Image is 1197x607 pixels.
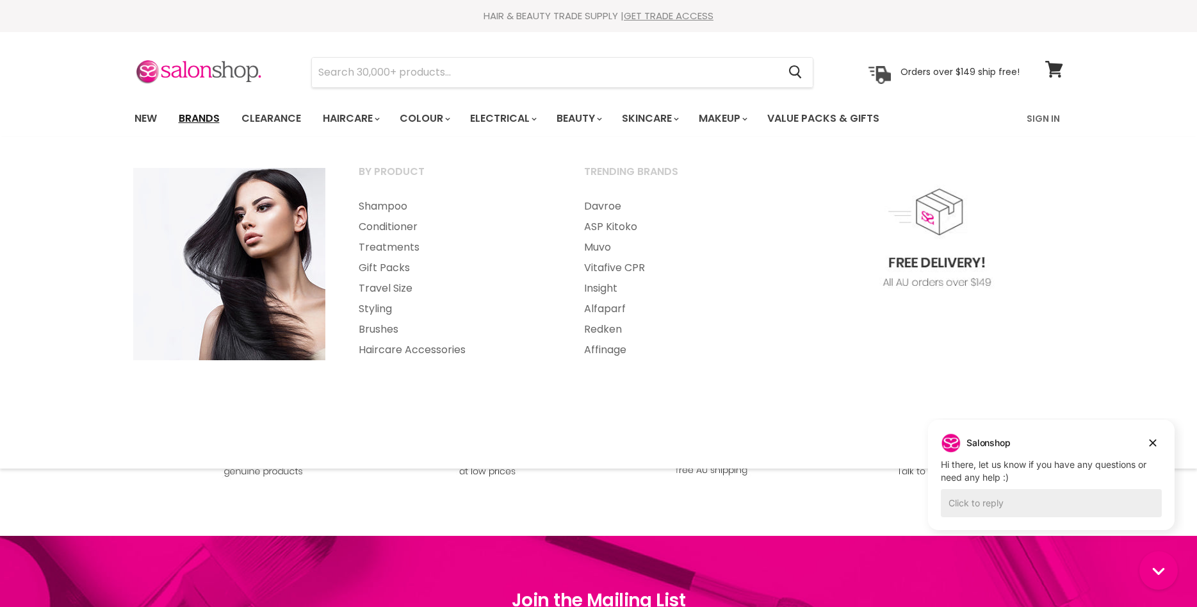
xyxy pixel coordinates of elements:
[169,105,229,132] a: Brands
[118,100,1079,137] nav: Main
[568,162,791,194] a: Trending Brands
[568,237,791,258] a: Muvo
[125,100,954,137] ul: Main menu
[568,340,791,360] a: Affinage
[758,105,889,132] a: Value Packs & Gifts
[568,196,791,360] ul: Main menu
[568,217,791,237] a: ASP Kitoko
[612,105,687,132] a: Skincare
[343,340,566,360] a: Haircare Accessories
[313,105,387,132] a: Haircare
[568,278,791,299] a: Insight
[568,258,791,278] a: Vitafive CPR
[918,418,1184,549] iframe: Gorgias live chat campaigns
[779,58,813,87] button: Search
[1019,105,1068,132] a: Sign In
[568,196,791,217] a: Davroe
[118,10,1079,22] div: HAIR & BEAUTY TRADE SUPPLY |
[343,217,566,237] a: Conditioner
[343,162,566,194] a: By Product
[343,319,566,340] a: Brushes
[343,299,566,319] a: Styling
[125,105,167,132] a: New
[343,237,566,258] a: Treatments
[343,196,566,360] ul: Main menu
[390,105,458,132] a: Colour
[689,105,755,132] a: Makeup
[460,105,544,132] a: Electrical
[1133,547,1184,594] iframe: Gorgias live chat messenger
[343,196,566,217] a: Shampoo
[900,66,1020,78] p: Orders over $149 ship free!
[343,278,566,299] a: Travel Size
[568,319,791,340] a: Redken
[547,105,610,132] a: Beauty
[624,9,713,22] a: GET TRADE ACCESS
[232,105,311,132] a: Clearance
[312,58,779,87] input: Search
[568,299,791,319] a: Alfaparf
[311,57,813,88] form: Product
[343,258,566,278] a: Gift Packs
